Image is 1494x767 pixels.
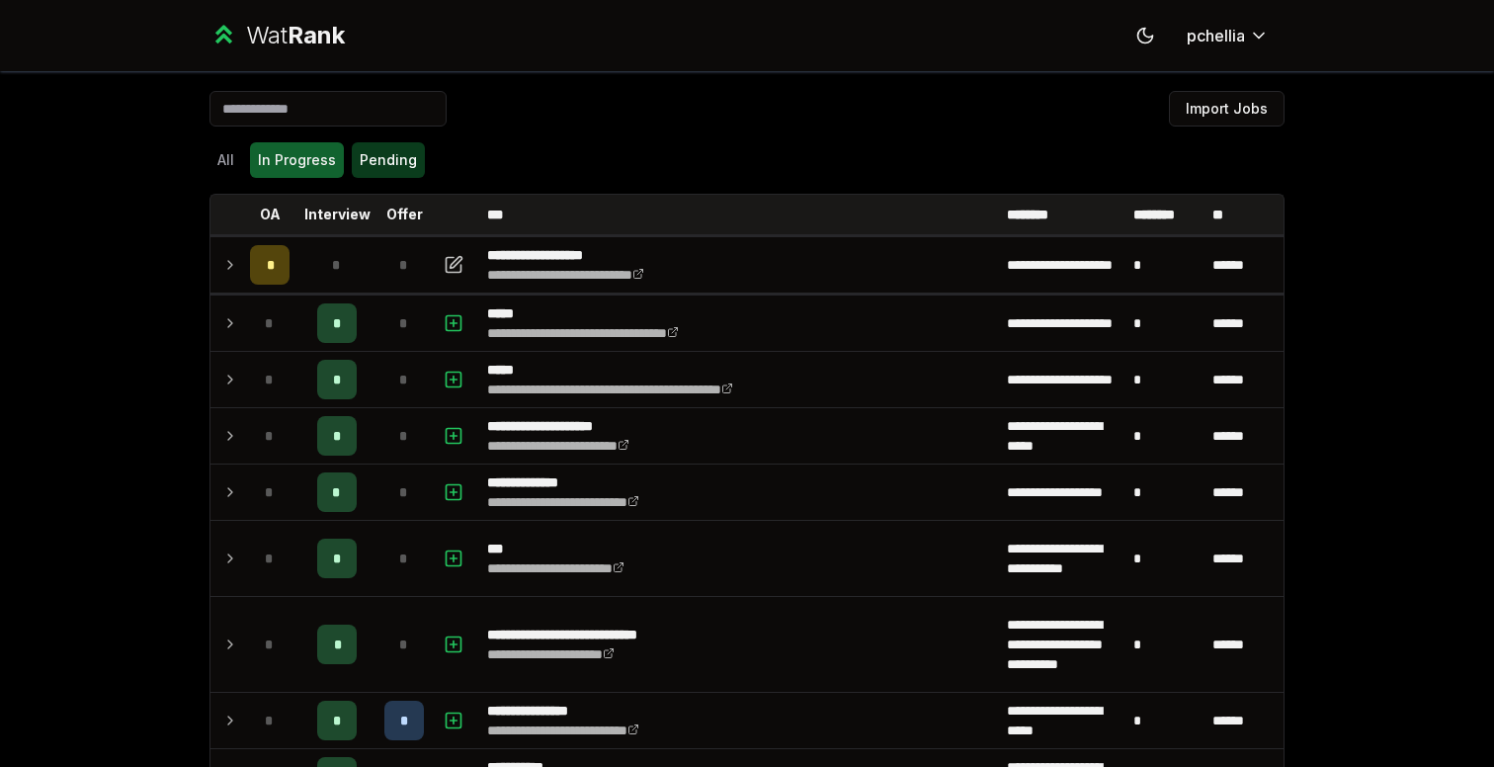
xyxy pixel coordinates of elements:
p: Offer [386,205,423,224]
button: Import Jobs [1169,91,1285,127]
button: In Progress [250,142,344,178]
button: Pending [352,142,425,178]
p: Interview [304,205,371,224]
button: pchellia [1171,18,1285,53]
div: Wat [246,20,345,51]
a: WatRank [209,20,345,51]
span: Rank [288,21,345,49]
span: pchellia [1187,24,1245,47]
button: All [209,142,242,178]
p: OA [260,205,281,224]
